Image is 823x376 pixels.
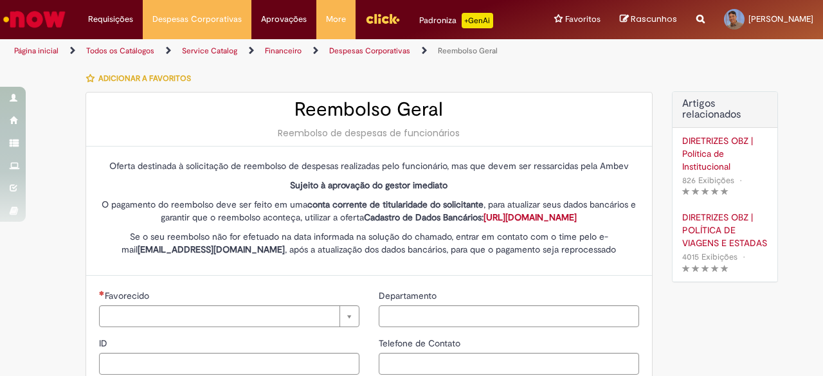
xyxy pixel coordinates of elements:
[365,9,400,28] img: click_logo_yellow_360x200.png
[99,230,639,256] p: Se o seu reembolso não for efetuado na data informada na solução do chamado, entrar em contato co...
[99,305,359,327] a: Limpar campo Favorecido
[290,179,448,191] strong: Sujeito à aprovação do gestor imediato
[99,127,639,139] div: Reembolso de despesas de funcionários
[105,290,152,301] span: Necessários - Favorecido
[682,98,768,121] h3: Artigos relacionados
[10,39,539,63] ul: Trilhas de página
[484,211,577,223] a: [URL][DOMAIN_NAME]
[682,175,734,186] span: 826 Exibições
[99,337,110,349] span: ID
[462,13,493,28] p: +GenAi
[1,6,68,32] img: ServiceNow
[307,199,484,210] strong: conta corrente de titularidade do solicitante
[682,134,768,173] a: DIRETRIZES OBZ | Política de Institucional
[682,251,737,262] span: 4015 Exibições
[737,172,745,189] span: •
[329,46,410,56] a: Despesas Corporativas
[86,65,198,92] button: Adicionar a Favoritos
[182,46,237,56] a: Service Catalog
[99,159,639,172] p: Oferta destinada à solicitação de reembolso de despesas realizadas pelo funcionário, mas que deve...
[748,13,813,24] span: [PERSON_NAME]
[438,46,498,56] a: Reembolso Geral
[379,290,439,301] span: Departamento
[620,13,677,26] a: Rascunhos
[682,211,768,249] a: DIRETRIZES OBZ | POLÍTICA DE VIAGENS E ESTADAS
[379,305,639,327] input: Departamento
[261,13,307,26] span: Aprovações
[88,13,133,26] span: Requisições
[379,353,639,375] input: Telefone de Contato
[379,337,463,349] span: Telefone de Contato
[265,46,302,56] a: Financeiro
[98,73,191,84] span: Adicionar a Favoritos
[152,13,242,26] span: Despesas Corporativas
[364,211,577,223] strong: Cadastro de Dados Bancários:
[565,13,601,26] span: Favoritos
[326,13,346,26] span: More
[99,99,639,120] h2: Reembolso Geral
[99,198,639,224] p: O pagamento do reembolso deve ser feito em uma , para atualizar seus dados bancários e garantir q...
[14,46,59,56] a: Página inicial
[740,248,748,265] span: •
[99,353,359,375] input: ID
[631,13,677,25] span: Rascunhos
[86,46,154,56] a: Todos os Catálogos
[138,244,285,255] strong: [EMAIL_ADDRESS][DOMAIN_NAME]
[99,291,105,296] span: Necessários
[419,13,493,28] div: Padroniza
